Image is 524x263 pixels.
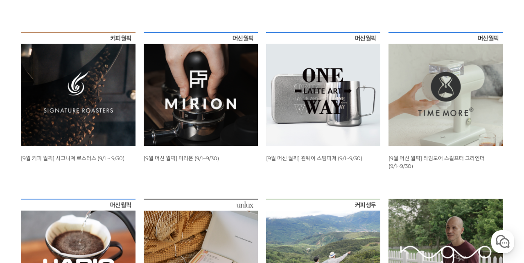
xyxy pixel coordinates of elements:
img: [9월 커피 월픽] 시그니쳐 로스터스 (9/1 ~ 9/30) [21,32,135,146]
img: 9월 머신 월픽 타임모어 스컬프터 [388,32,503,146]
a: [9월 머신 월픽] 원웨이 스팀피쳐 (9/1~9/30) [266,155,362,161]
img: 9월 머신 월픽 원웨이 스팀피쳐 [266,32,380,146]
a: 설정 [106,195,157,215]
span: 홈 [26,207,31,214]
a: [9월 커피 월픽] 시그니쳐 로스터스 (9/1 ~ 9/30) [21,155,124,161]
span: 설정 [126,207,136,214]
a: [9월 머신 월픽] 미리온 (9/1~9/30) [144,155,219,161]
img: 9월 머신 월픽 미리온 [144,32,258,146]
a: [9월 머신 월픽] 타임모어 스컬프터 그라인더 (9/1~9/30) [388,155,485,169]
span: 대화 [75,208,85,214]
a: 대화 [54,195,106,215]
a: 홈 [2,195,54,215]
